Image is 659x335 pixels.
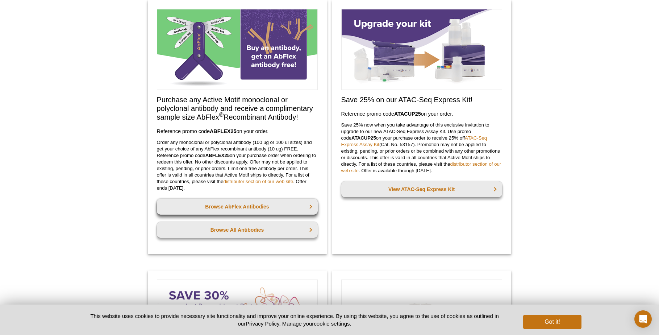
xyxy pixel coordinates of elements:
[219,112,224,119] sup: ®
[341,109,502,118] h3: Reference promo code on your order.
[157,127,318,136] h3: Reference promo code on your order.
[246,320,279,327] a: Privacy Policy
[634,310,652,328] div: Open Intercom Messenger
[157,199,318,215] a: Browse AbFlex Antibodies
[205,153,230,158] strong: ABFLEX25
[157,9,318,90] img: Free Sample Size AbFlex Antibody
[157,95,318,121] h2: Purchase any Active Motif monoclonal or polyclonal antibody and receive a complimentary sample si...
[341,122,502,174] p: Save 25% now when you take advantage of this exclusive invitation to upgrade to our new ATAC-Seq ...
[78,312,512,327] p: This website uses cookies to provide necessary site functionality and improve your online experie...
[523,315,581,329] button: Got it!
[210,128,237,134] strong: ABFLEX25
[224,179,293,184] a: distributor section of our web site
[394,111,421,117] strong: ATACUP25
[341,95,502,104] h2: Save 25% on our ATAC-Seq Express Kit!
[351,135,376,141] strong: ATACUP25
[314,320,350,327] button: cookie settings
[157,222,318,238] a: Browse All Antibodies
[341,9,502,90] img: Save on ATAC-Seq Express Assay Kit
[157,139,318,191] p: Order any monoclonal or polyclonal antibody (100 ug or 100 ul sizes) and get your choice of any A...
[341,181,502,197] a: View ATAC-Seq Express Kit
